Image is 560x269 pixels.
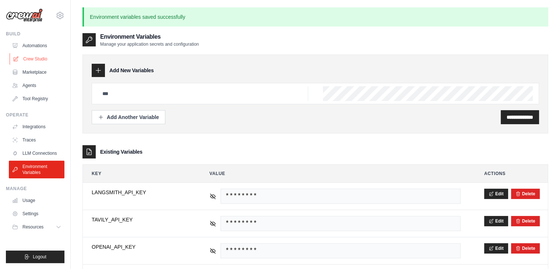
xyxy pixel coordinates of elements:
h3: Add New Variables [109,67,154,74]
a: Crew Studio [10,53,65,65]
h2: Environment Variables [100,32,199,41]
p: Environment variables saved successfully [82,7,548,27]
div: Operate [6,112,64,118]
button: Add Another Variable [92,110,165,124]
th: Value [201,165,469,182]
span: Logout [33,254,46,260]
button: Delete [515,218,535,224]
button: Delete [515,191,535,197]
button: Edit [484,243,508,254]
a: Environment Variables [9,161,64,178]
button: Edit [484,216,508,226]
div: Build [6,31,64,37]
button: Delete [515,245,535,251]
th: Key [83,165,195,182]
a: Automations [9,40,64,52]
span: Resources [22,224,43,230]
th: Actions [475,165,548,182]
a: Agents [9,80,64,91]
button: Resources [9,221,64,233]
a: Tool Registry [9,93,64,105]
a: Usage [9,195,64,206]
h3: Existing Variables [100,148,142,156]
span: LANGSMITH_API_KEY [92,189,186,196]
a: Settings [9,208,64,220]
a: Traces [9,134,64,146]
a: Integrations [9,121,64,133]
span: TAVILY_API_KEY [92,216,186,223]
img: Logo [6,8,43,22]
div: Manage [6,186,64,192]
span: OPENAI_API_KEY [92,243,186,251]
a: LLM Connections [9,147,64,159]
div: Add Another Variable [98,113,159,121]
button: Edit [484,189,508,199]
button: Logout [6,251,64,263]
a: Marketplace [9,66,64,78]
p: Manage your application secrets and configuration [100,41,199,47]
